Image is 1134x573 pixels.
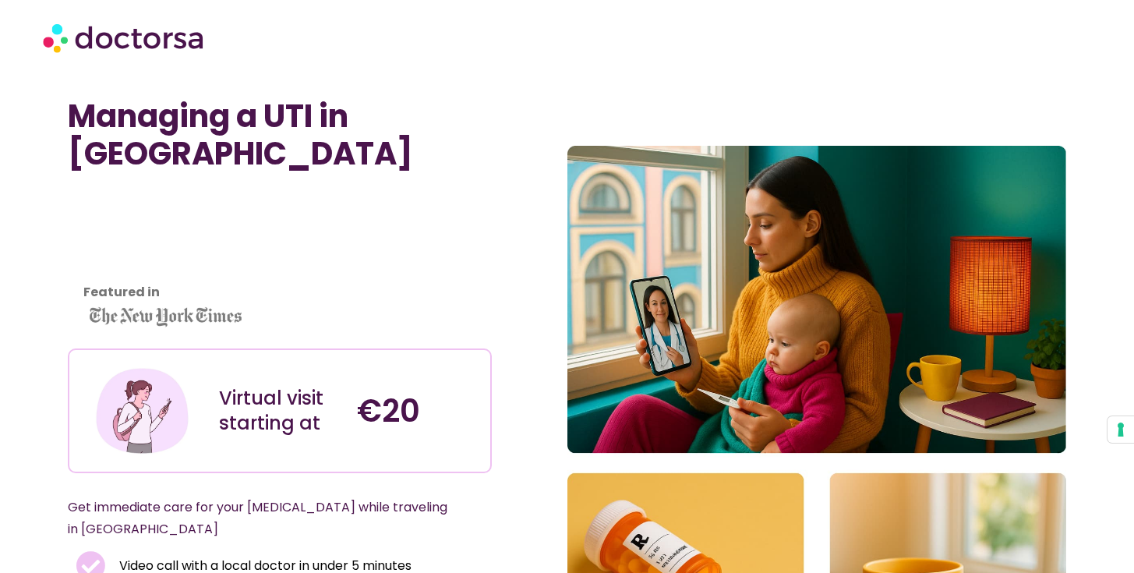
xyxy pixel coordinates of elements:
button: Your consent preferences for tracking technologies [1108,416,1134,443]
img: Illustration depicting a young woman in a casual outfit, engaged with her smartphone. She has a p... [94,362,191,459]
iframe: Customer reviews powered by Trustpilot [76,196,216,313]
h4: €20 [357,392,479,430]
h1: Managing a UTI in [GEOGRAPHIC_DATA] [68,97,492,172]
p: Get immediate care for your [MEDICAL_DATA] while traveling in [GEOGRAPHIC_DATA] [68,497,454,540]
div: Virtual visit starting at [219,386,341,436]
strong: Featured in [83,283,160,301]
